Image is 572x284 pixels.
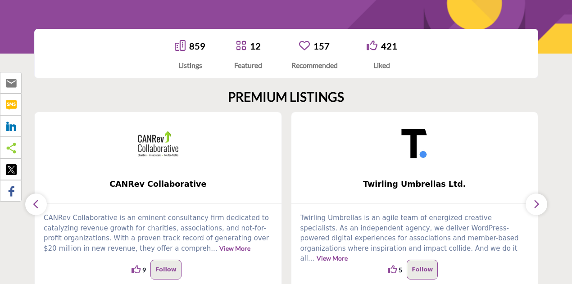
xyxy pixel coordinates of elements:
a: Go to Featured [236,40,246,52]
span: Twirling Umbrellas Ltd. [305,178,525,190]
div: Liked [367,60,397,71]
b: CANRev Collaborative [48,172,268,196]
h2: PREMIUM LISTINGS [228,90,344,105]
span: 9 [142,265,146,275]
a: 421 [381,41,397,51]
button: Follow [407,260,438,279]
a: View More [219,244,250,252]
a: 12 [250,41,261,51]
span: CANRev Collaborative [48,178,268,190]
button: Follow [150,260,182,279]
img: Twirling Umbrellas Ltd. [392,121,437,166]
a: Go to Recommended [299,40,310,52]
div: Featured [234,60,262,71]
p: Twirling Umbrellas is an agile team of energized creative specialists. As an independent agency, ... [300,213,529,264]
p: Follow [155,264,177,275]
p: CANRev Collaborative is an eminent consultancy firm dedicated to catalyzing revenue growth for ch... [44,213,272,253]
span: ... [211,244,217,252]
img: CANRev Collaborative [136,121,181,166]
a: 859 [189,41,205,51]
a: CANRev Collaborative [35,172,281,196]
a: View More [317,254,348,262]
i: Go to Liked [367,40,377,51]
p: Follow [412,264,433,275]
span: 5 [399,265,402,275]
b: Twirling Umbrellas Ltd. [305,172,525,196]
a: Twirling Umbrellas Ltd. [291,172,538,196]
a: 157 [313,41,330,51]
span: ... [308,254,314,262]
div: Recommended [291,60,338,71]
div: Listings [175,60,205,71]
